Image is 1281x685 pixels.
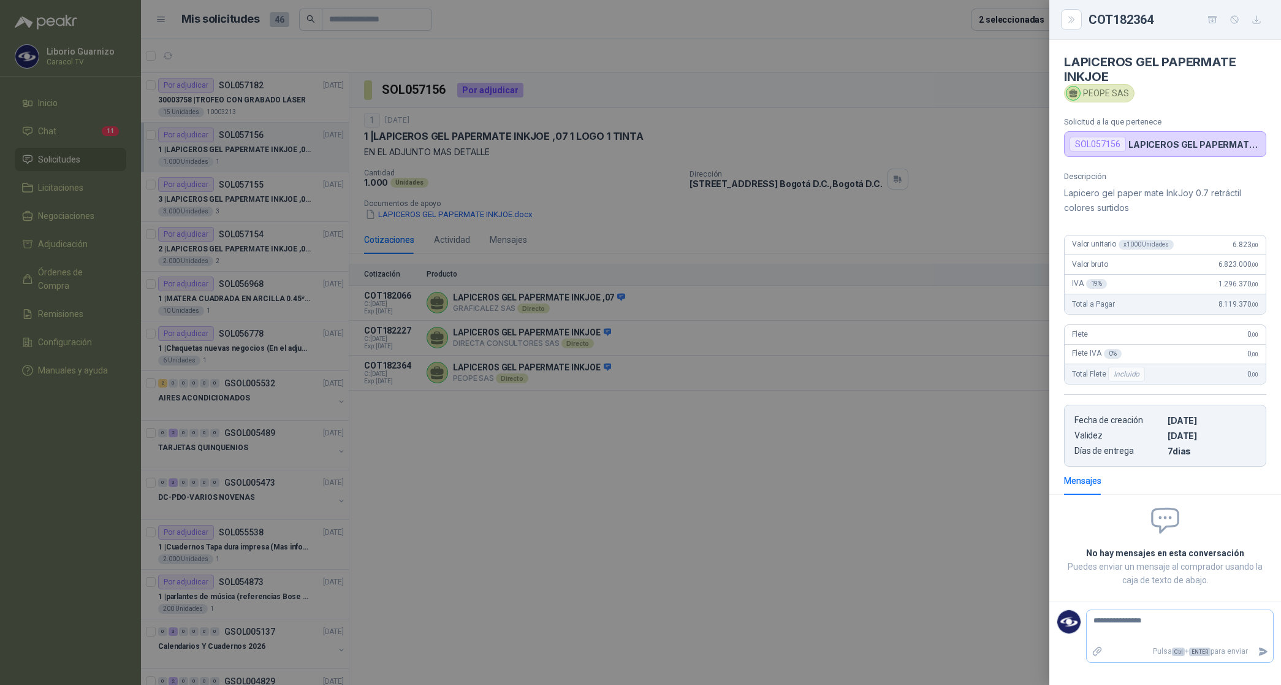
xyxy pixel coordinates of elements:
div: Mensajes [1064,474,1101,488]
button: Close [1064,12,1079,27]
span: ,00 [1251,281,1258,288]
div: 19 % [1086,279,1108,289]
button: Enviar [1253,641,1273,662]
h4: LAPICEROS GEL PAPERMATE INKJOE [1064,55,1266,84]
div: PEOPE SAS [1064,84,1135,102]
span: 6.823.000 [1218,260,1258,269]
span: Valor unitario [1072,240,1174,250]
p: Fecha de creación [1074,415,1163,426]
p: Solicitud a la que pertenece [1064,117,1266,126]
span: 0 [1247,330,1258,339]
span: 0 [1247,370,1258,378]
label: Adjuntar archivos [1087,641,1108,662]
span: IVA [1072,279,1107,289]
span: Flete [1072,330,1088,339]
span: ,00 [1251,261,1258,268]
div: Incluido [1108,367,1145,381]
p: Pulsa + para enviar [1108,641,1253,662]
div: COT182364 [1089,10,1266,29]
span: 1.296.370 [1218,280,1258,288]
p: Descripción [1064,172,1266,181]
h2: No hay mensajes en esta conversación [1064,546,1266,560]
span: Total Flete [1072,367,1147,381]
img: Company Logo [1057,610,1081,633]
p: [DATE] [1168,415,1256,426]
span: 6.823 [1233,240,1258,249]
p: [DATE] [1168,431,1256,441]
p: Lapicero gel paper mate InkJoy 0.7 retráctil colores surtidos [1064,186,1266,215]
span: ,00 [1251,331,1258,338]
p: Puedes enviar un mensaje al comprador usando la caja de texto de abajo. [1064,560,1266,587]
p: LAPICEROS GEL PAPERMATE INKJOE ,07 1 LOGO 1 TINTA [1128,139,1261,150]
span: Total a Pagar [1072,300,1115,308]
div: x 1000 Unidades [1119,240,1174,250]
span: ,00 [1251,351,1258,358]
span: ,00 [1251,371,1258,378]
span: Flete IVA [1072,349,1122,359]
span: ENTER [1189,648,1211,656]
span: ,00 [1251,242,1258,248]
p: Validez [1074,431,1163,441]
div: 0 % [1104,349,1122,359]
span: 0 [1247,350,1258,358]
span: 8.119.370 [1218,300,1258,308]
span: ,00 [1251,301,1258,308]
span: Ctrl [1172,648,1185,656]
span: Valor bruto [1072,260,1108,269]
p: 7 dias [1168,446,1256,456]
p: Días de entrega [1074,446,1163,456]
div: SOL057156 [1070,137,1126,151]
